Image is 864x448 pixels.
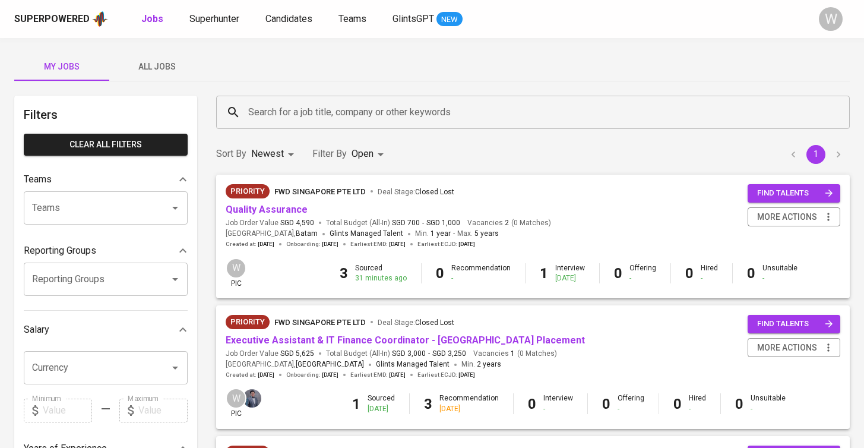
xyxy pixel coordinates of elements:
span: Total Budget (All-In) [326,349,466,359]
span: 5 years [474,229,499,238]
div: Salary [24,318,188,342]
span: Clear All filters [33,137,178,152]
div: - [701,273,718,283]
span: 2 years [477,360,501,368]
span: Earliest ECJD : [417,371,475,379]
span: find talents [757,317,833,331]
b: 0 [685,265,694,282]
span: Deal Stage : [378,318,454,327]
div: - [751,404,786,414]
span: Earliest ECJD : [417,240,475,248]
b: 0 [436,265,444,282]
span: SGD 700 [392,218,420,228]
b: Jobs [141,13,163,24]
span: Priority [226,316,270,328]
a: Quality Assurance [226,204,308,215]
span: 2 [503,218,509,228]
div: W [819,7,843,31]
span: Max. [457,229,499,238]
span: SGD 5,625 [280,349,314,359]
div: Unsuitable [751,393,786,414]
div: Offering [629,263,656,283]
img: app logo [92,10,108,28]
button: more actions [748,338,840,358]
div: Reporting Groups [24,239,188,263]
span: - [453,228,455,240]
span: [GEOGRAPHIC_DATA] [296,359,364,371]
span: Earliest EMD : [350,240,406,248]
p: Sort By [216,147,246,161]
button: Open [167,359,183,376]
span: [DATE] [458,240,475,248]
div: [DATE] [555,273,585,283]
span: Job Order Value [226,349,314,359]
span: [DATE] [322,371,338,379]
a: Teams [338,12,369,27]
button: Open [167,271,183,288]
div: New Job received from Demand Team [226,184,270,198]
span: Vacancies ( 0 Matches ) [473,349,557,359]
span: FWD Singapore Pte Ltd [274,187,366,196]
div: - [762,273,797,283]
span: Created at : [226,240,274,248]
span: Closed Lost [415,318,454,327]
button: find talents [748,184,840,203]
span: My Jobs [21,59,102,74]
b: 0 [673,396,682,412]
span: [GEOGRAPHIC_DATA] , [226,228,318,240]
div: New Job received from Demand Team [226,315,270,329]
span: - [422,218,424,228]
button: find talents [748,315,840,333]
b: 0 [747,265,755,282]
b: 0 [602,396,610,412]
span: Glints Managed Talent [376,360,450,368]
div: Offering [618,393,644,414]
span: GlintsGPT [393,13,434,24]
span: Open [352,148,374,159]
span: Earliest EMD : [350,371,406,379]
span: 1 year [431,229,451,238]
span: Job Order Value [226,218,314,228]
span: Deal Stage : [378,188,454,196]
p: Filter By [312,147,347,161]
span: Priority [226,185,270,197]
b: 0 [528,396,536,412]
span: Onboarding : [286,240,338,248]
div: - [629,273,656,283]
div: - [543,404,573,414]
span: [DATE] [322,240,338,248]
div: pic [226,388,246,419]
a: Superhunter [189,12,242,27]
span: NEW [436,14,463,26]
div: W [226,258,246,279]
b: 0 [614,265,622,282]
input: Value [138,399,188,422]
a: Executive Assistant & IT Finance Coordinator - [GEOGRAPHIC_DATA] Placement [226,335,585,346]
span: - [428,349,430,359]
span: [DATE] [258,371,274,379]
p: Teams [24,172,52,187]
span: Candidates [265,13,312,24]
span: SGD 3,250 [432,349,466,359]
div: Interview [555,263,585,283]
span: SGD 1,000 [426,218,460,228]
span: SGD 3,000 [392,349,426,359]
span: Min. [461,360,501,368]
div: pic [226,258,246,289]
span: more actions [757,340,817,355]
span: Closed Lost [415,188,454,196]
span: Batam [296,228,318,240]
div: Recommendation [451,263,511,283]
div: - [689,404,706,414]
div: Hired [701,263,718,283]
div: Open [352,143,388,165]
div: 31 minutes ago [355,273,407,283]
p: Salary [24,323,49,337]
span: 1 [509,349,515,359]
div: Interview [543,393,573,414]
a: GlintsGPT NEW [393,12,463,27]
span: All Jobs [116,59,197,74]
span: [GEOGRAPHIC_DATA] , [226,359,364,371]
img: jhon@glints.com [243,389,261,408]
button: Open [167,200,183,216]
